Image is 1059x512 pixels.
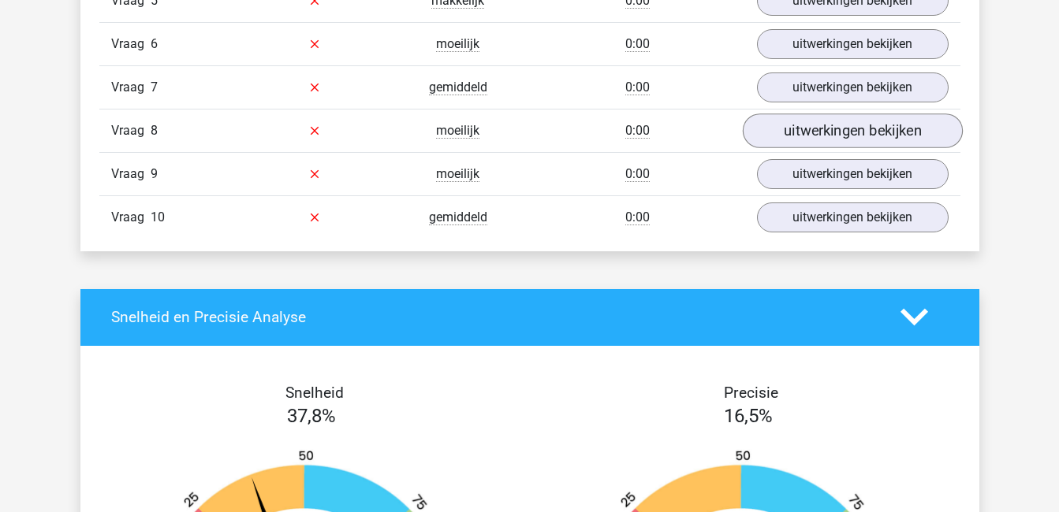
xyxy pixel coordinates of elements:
span: Vraag [111,208,151,227]
span: moeilijk [436,36,479,52]
a: uitwerkingen bekijken [757,72,949,102]
span: Vraag [111,165,151,184]
h4: Snelheid en Precisie Analyse [111,308,877,326]
span: 16,5% [724,405,773,427]
span: 0:00 [625,166,650,182]
a: uitwerkingen bekijken [757,159,949,189]
span: 7 [151,80,158,95]
span: 0:00 [625,123,650,139]
span: 6 [151,36,158,51]
span: Vraag [111,121,151,140]
span: 9 [151,166,158,181]
span: moeilijk [436,166,479,182]
span: 37,8% [287,405,336,427]
a: uitwerkingen bekijken [757,29,949,59]
h4: Precisie [548,384,955,402]
span: Vraag [111,35,151,54]
span: Vraag [111,78,151,97]
h4: Snelheid [111,384,518,402]
a: uitwerkingen bekijken [757,202,949,232]
a: uitwerkingen bekijken [742,113,962,148]
span: 0:00 [625,80,650,95]
span: 10 [151,210,165,224]
span: 8 [151,123,158,138]
span: gemiddeld [429,210,487,225]
span: 0:00 [625,36,650,52]
span: moeilijk [436,123,479,139]
span: 0:00 [625,210,650,225]
span: gemiddeld [429,80,487,95]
